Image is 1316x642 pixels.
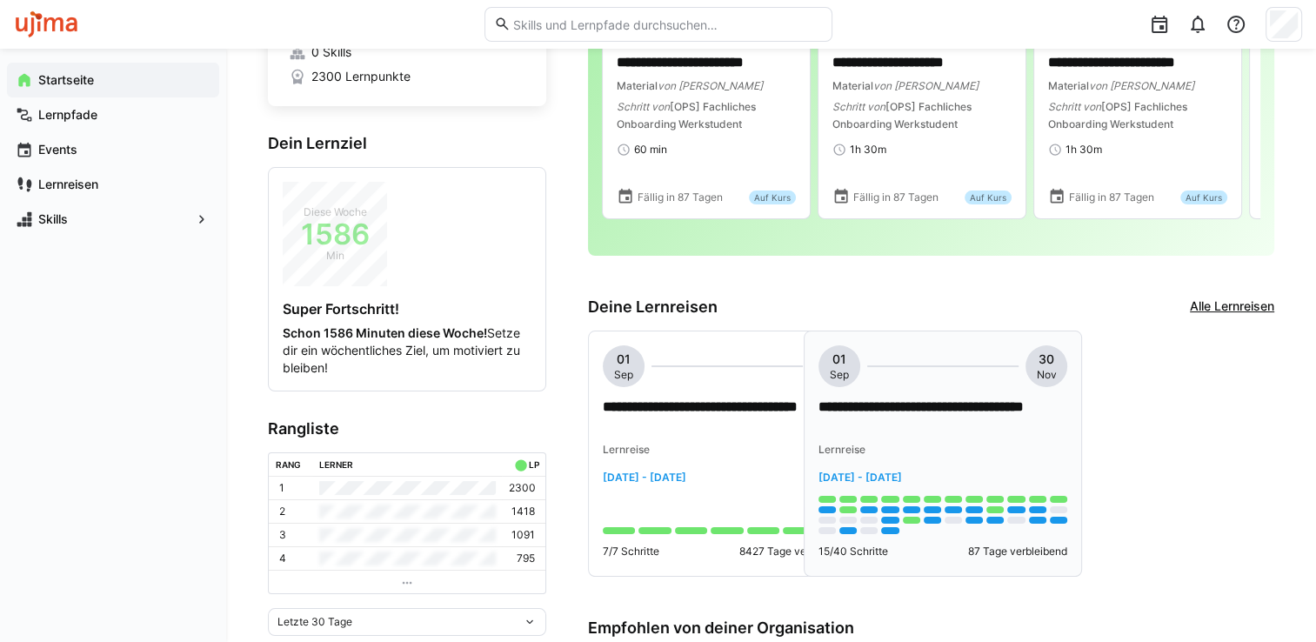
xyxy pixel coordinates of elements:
[1048,100,1101,113] span: Schritt von
[279,528,286,542] p: 3
[634,143,667,157] span: 60 min
[511,528,535,542] p: 1091
[509,481,536,495] p: 2300
[1048,100,1187,130] span: [OPS] Fachliches Onboarding Werkstudent
[617,79,658,92] span: Material
[617,100,756,130] span: [OPS] Fachliches Onboarding Werkstudent
[283,324,531,377] p: Setze dir ein wöchentliches Ziel, um motiviert zu bleiben!
[1048,79,1089,92] span: Material
[268,134,546,153] h3: Dein Lernziel
[528,459,538,470] div: LP
[279,552,286,565] p: 4
[830,368,849,382] span: Sep
[832,100,885,113] span: Schritt von
[279,481,284,495] p: 1
[588,298,718,317] h3: Deine Lernreisen
[658,79,763,92] span: von [PERSON_NAME]
[603,443,650,456] span: Lernreise
[279,505,285,518] p: 2
[818,471,902,484] span: [DATE] - [DATE]
[1180,191,1227,204] div: Auf Kurs
[517,552,535,565] p: 795
[850,143,886,157] span: 1h 30m
[1190,298,1274,317] a: Alle Lernreisen
[1037,368,1057,382] span: Nov
[283,325,487,340] strong: Schon 1586 Minuten diese Woche!
[617,351,631,368] span: 01
[603,471,686,484] span: [DATE] - [DATE]
[603,545,659,558] p: 7/7 Schritte
[1039,351,1054,368] span: 30
[818,443,865,456] span: Lernreise
[1089,79,1194,92] span: von [PERSON_NAME]
[873,79,979,92] span: von [PERSON_NAME]
[1065,143,1102,157] span: 1h 30m
[749,191,796,204] div: Auf Kurs
[311,68,411,85] span: 2300 Lernpunkte
[277,615,352,629] span: Letzte 30 Tage
[638,191,723,204] span: Fällig in 87 Tagen
[965,191,1012,204] div: Auf Kurs
[283,300,531,318] h4: Super Fortschritt!
[289,43,525,61] a: 0 Skills
[617,100,670,113] span: Schritt von
[319,459,353,470] div: Lerner
[511,17,822,32] input: Skills und Lernpfade durchsuchen…
[311,43,351,61] span: 0 Skills
[614,368,633,382] span: Sep
[832,351,846,368] span: 01
[968,545,1067,558] p: 87 Tage verbleibend
[832,79,873,92] span: Material
[739,545,852,558] p: 8427 Tage verbleibend
[853,191,939,204] span: Fällig in 87 Tagen
[276,459,301,470] div: Rang
[588,619,1274,638] h3: Empfohlen von deiner Organisation
[511,505,535,518] p: 1418
[1069,191,1154,204] span: Fällig in 87 Tagen
[268,419,546,438] h3: Rangliste
[832,100,972,130] span: [OPS] Fachliches Onboarding Werkstudent
[818,545,888,558] p: 15/40 Schritte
